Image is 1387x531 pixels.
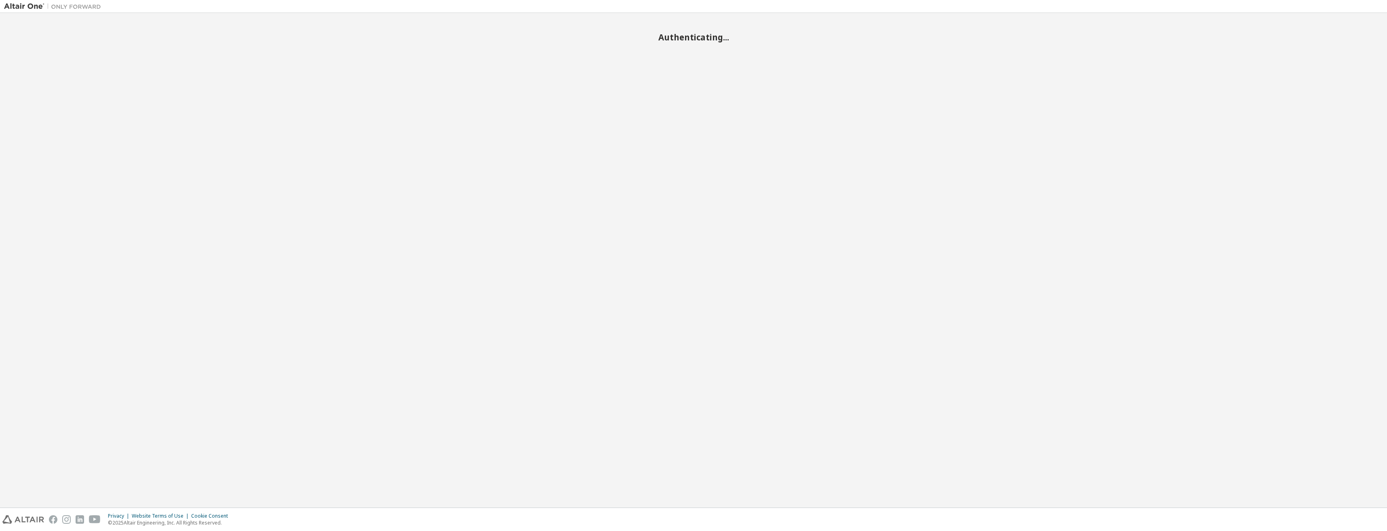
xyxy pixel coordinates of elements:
[132,513,191,519] div: Website Terms of Use
[76,515,84,524] img: linkedin.svg
[108,519,233,526] p: © 2025 Altair Engineering, Inc. All Rights Reserved.
[89,515,101,524] img: youtube.svg
[49,515,57,524] img: facebook.svg
[191,513,233,519] div: Cookie Consent
[2,515,44,524] img: altair_logo.svg
[4,2,105,11] img: Altair One
[108,513,132,519] div: Privacy
[62,515,71,524] img: instagram.svg
[4,32,1383,42] h2: Authenticating...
